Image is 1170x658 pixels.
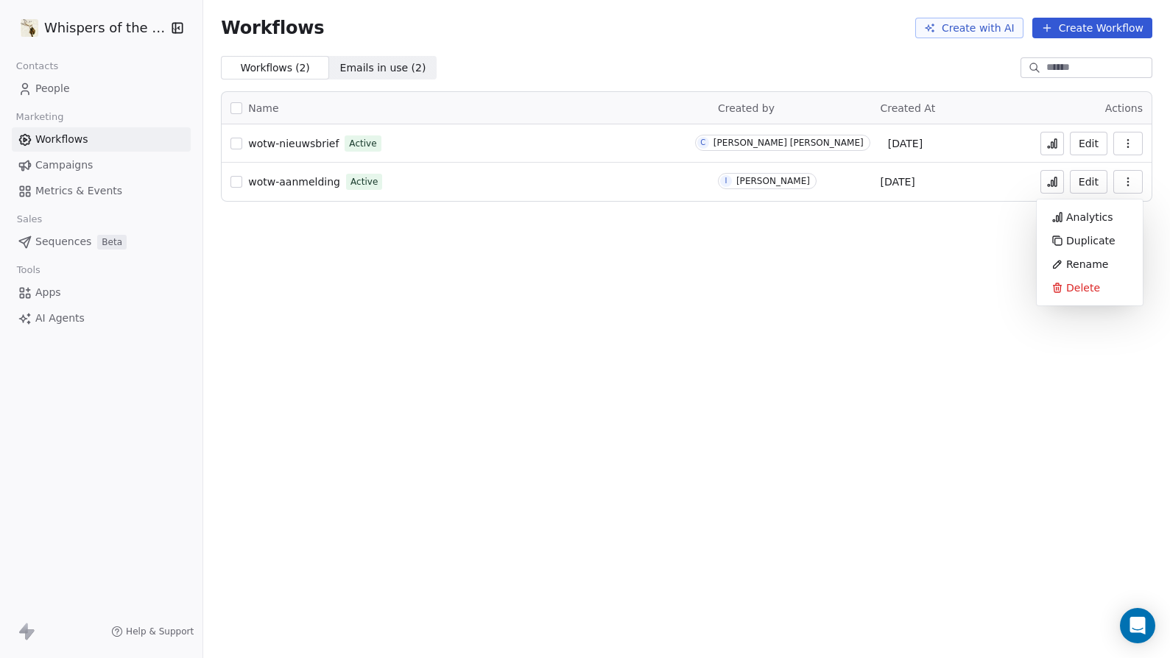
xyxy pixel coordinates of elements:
button: Edit [1070,170,1107,194]
span: Duplicate [1066,233,1116,248]
img: WOTW-logo.jpg [21,19,38,37]
a: Metrics & Events [12,179,191,203]
button: Whispers of the Wood [18,15,161,40]
span: Campaigns [35,158,93,173]
button: Create Workflow [1032,18,1152,38]
span: Contacts [10,55,65,77]
div: [PERSON_NAME] [736,176,810,186]
span: Beta [97,235,127,250]
div: Open Intercom Messenger [1120,608,1155,643]
div: [PERSON_NAME] [PERSON_NAME] [713,138,864,148]
a: Campaigns [12,153,191,177]
span: Rename [1066,257,1108,272]
span: Tools [10,259,46,281]
span: [DATE] [888,136,923,151]
span: wotw-nieuwsbrief [248,138,339,149]
a: AI Agents [12,306,191,330]
a: wotw-nieuwsbrief [248,136,339,151]
a: SequencesBeta [12,230,191,254]
span: Sales [10,208,49,230]
a: People [12,77,191,101]
span: Marketing [10,106,70,128]
span: wotw-aanmelding [248,176,340,188]
span: Sequences [35,234,91,250]
span: [DATE] [880,174,914,189]
span: Apps [35,285,61,300]
span: Actions [1105,102,1143,114]
span: Active [350,175,378,188]
button: Edit [1070,132,1107,155]
button: Create with AI [915,18,1023,38]
a: wotw-aanmelding [248,174,340,189]
span: Emails in use ( 2 ) [340,60,426,76]
a: Workflows [12,127,191,152]
span: Analytics [1066,210,1113,224]
span: Whispers of the Wood [44,18,166,38]
span: Help & Support [126,626,194,637]
span: Created by [718,102,775,114]
span: Name [248,101,278,116]
span: Workflows [35,132,88,147]
div: C [700,137,705,149]
span: People [35,81,70,96]
div: I [725,175,727,187]
span: AI Agents [35,311,85,326]
a: Help & Support [111,626,194,637]
span: Created At [880,102,935,114]
span: Active [349,137,376,150]
a: Apps [12,280,191,305]
span: Metrics & Events [35,183,122,199]
span: Delete [1066,280,1100,295]
span: Workflows [221,18,324,38]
